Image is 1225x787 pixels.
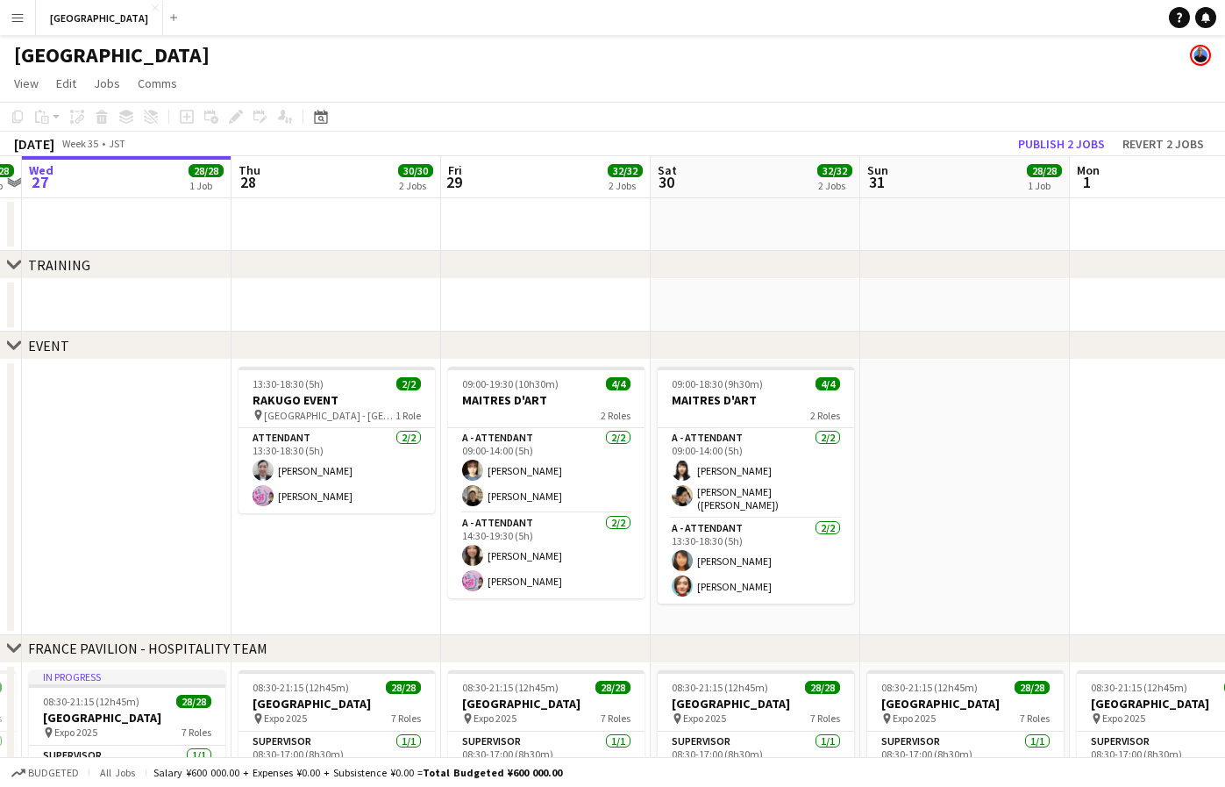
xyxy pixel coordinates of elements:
[893,712,936,725] span: Expo 2025
[131,72,184,95] a: Comms
[239,696,435,712] h3: [GEOGRAPHIC_DATA]
[810,712,840,725] span: 7 Roles
[398,164,433,177] span: 30/30
[658,392,854,408] h3: MAITRES D'ART
[396,377,421,390] span: 2/2
[672,681,768,694] span: 08:30-21:15 (12h45m)
[264,409,395,422] span: [GEOGRAPHIC_DATA] - [GEOGRAPHIC_DATA] EXPO 2025
[1015,681,1050,694] span: 28/28
[87,72,127,95] a: Jobs
[609,179,642,192] div: 2 Jobs
[138,75,177,91] span: Comms
[58,137,102,150] span: Week 35
[865,172,888,192] span: 31
[658,367,854,604] app-job-card: 09:00-18:30 (9h30m)4/4MAITRES D'ART2 RolesA - ATTENDANT2/209:00-14:00 (5h)[PERSON_NAME][PERSON_NA...
[867,696,1064,712] h3: [GEOGRAPHIC_DATA]
[658,696,854,712] h3: [GEOGRAPHIC_DATA]
[28,337,69,354] div: EVENT
[54,726,97,739] span: Expo 2025
[601,409,630,422] span: 2 Roles
[253,377,324,390] span: 13:30-18:30 (5h)
[1115,132,1211,155] button: Revert 2 jobs
[658,428,854,519] app-card-role: A - ATTENDANT2/209:00-14:00 (5h)[PERSON_NAME][PERSON_NAME]([PERSON_NAME])
[805,681,840,694] span: 28/28
[474,712,516,725] span: Expo 2025
[601,712,630,725] span: 7 Roles
[817,164,852,177] span: 32/32
[26,172,53,192] span: 27
[29,710,225,726] h3: [GEOGRAPHIC_DATA]
[1091,681,1187,694] span: 08:30-21:15 (12h45m)
[608,164,643,177] span: 32/32
[236,172,260,192] span: 28
[56,75,76,91] span: Edit
[391,712,421,725] span: 7 Roles
[1077,162,1100,178] span: Mon
[867,162,888,178] span: Sun
[1190,45,1211,66] app-user-avatar: Michael Lamy
[29,162,53,178] span: Wed
[655,172,677,192] span: 30
[239,367,435,513] app-job-card: 13:30-18:30 (5h)2/2RAKUGO EVENT [GEOGRAPHIC_DATA] - [GEOGRAPHIC_DATA] EXPO 20251 RoleATTENDANT2/2...
[49,72,83,95] a: Edit
[1074,172,1100,192] span: 1
[448,428,645,513] app-card-role: A - ATTENDANT2/209:00-14:00 (5h)[PERSON_NAME][PERSON_NAME]
[658,162,677,178] span: Sat
[43,695,139,708] span: 08:30-21:15 (12h45m)
[445,172,462,192] span: 29
[264,712,307,725] span: Expo 2025
[1028,179,1061,192] div: 1 Job
[595,681,630,694] span: 28/28
[239,428,435,513] app-card-role: ATTENDANT2/213:30-18:30 (5h)[PERSON_NAME][PERSON_NAME]
[239,162,260,178] span: Thu
[386,681,421,694] span: 28/28
[94,75,120,91] span: Jobs
[7,72,46,95] a: View
[14,42,210,68] h1: [GEOGRAPHIC_DATA]
[1027,164,1062,177] span: 28/28
[448,162,462,178] span: Fri
[96,766,139,779] span: All jobs
[29,670,225,684] div: In progress
[395,409,421,422] span: 1 Role
[1020,712,1050,725] span: 7 Roles
[810,409,840,422] span: 2 Roles
[399,179,432,192] div: 2 Jobs
[658,519,854,604] app-card-role: A - ATTENDANT2/213:30-18:30 (5h)[PERSON_NAME][PERSON_NAME]
[606,377,630,390] span: 4/4
[462,681,559,694] span: 08:30-21:15 (12h45m)
[28,767,79,779] span: Budgeted
[9,763,82,783] button: Budgeted
[189,164,224,177] span: 28/28
[448,513,645,598] app-card-role: A - ATTENDANT2/214:30-19:30 (5h)[PERSON_NAME][PERSON_NAME]
[109,137,125,150] div: JST
[672,377,763,390] span: 09:00-18:30 (9h30m)
[881,681,978,694] span: 08:30-21:15 (12h45m)
[189,179,223,192] div: 1 Job
[36,1,163,35] button: [GEOGRAPHIC_DATA]
[14,135,54,153] div: [DATE]
[253,681,349,694] span: 08:30-21:15 (12h45m)
[683,712,726,725] span: Expo 2025
[423,766,562,779] span: Total Budgeted ¥600 000.00
[176,695,211,708] span: 28/28
[815,377,840,390] span: 4/4
[28,256,90,274] div: TRAINING
[448,367,645,598] app-job-card: 09:00-19:30 (10h30m)4/4MAITRES D'ART2 RolesA - ATTENDANT2/209:00-14:00 (5h)[PERSON_NAME][PERSON_N...
[182,726,211,739] span: 7 Roles
[14,75,39,91] span: View
[239,392,435,408] h3: RAKUGO EVENT
[1102,712,1145,725] span: Expo 2025
[448,696,645,712] h3: [GEOGRAPHIC_DATA]
[818,179,851,192] div: 2 Jobs
[28,640,267,657] div: FRANCE PAVILION - HOSPITALITY TEAM
[448,392,645,408] h3: MAITRES D'ART
[153,766,562,779] div: Salary ¥600 000.00 + Expenses ¥0.00 + Subsistence ¥0.00 =
[1011,132,1112,155] button: Publish 2 jobs
[462,377,559,390] span: 09:00-19:30 (10h30m)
